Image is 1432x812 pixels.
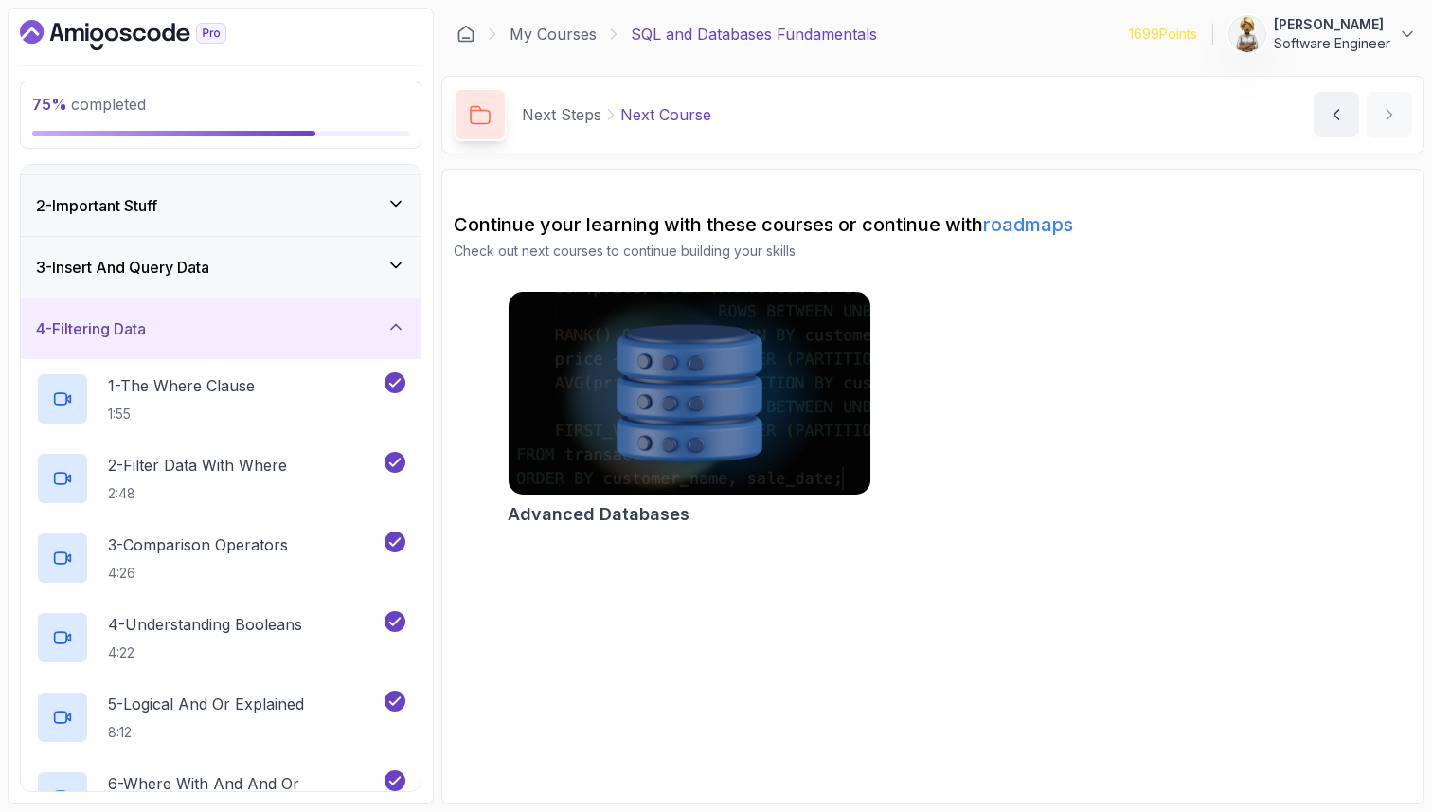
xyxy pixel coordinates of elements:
span: completed [32,95,146,114]
p: Check out next courses to continue building your skills. [454,242,1412,261]
p: 6 - Where With And And Or [108,772,299,795]
img: Advanced Databases card [509,292,870,495]
h3: 3 - Insert And Query Data [36,256,209,279]
h2: Continue your learning with these courses or continue with [454,211,1412,238]
p: 8:12 [108,723,304,742]
p: Software Engineer [1274,34,1390,53]
h3: 2 - Important Stuff [36,194,157,217]
a: Dashboard [456,25,475,44]
h2: Advanced Databases [508,501,689,528]
span: 75 % [32,95,67,114]
button: 2-Important Stuff [21,175,421,236]
p: Next Steps [522,103,601,126]
p: 4:22 [108,643,302,662]
a: Advanced Databases cardAdvanced Databases [508,291,871,528]
p: 4 - Understanding Booleans [108,613,302,636]
a: Dashboard [20,20,270,50]
p: SQL and Databases Fundamentals [631,23,877,45]
button: 2-Filter Data With Where2:48 [36,452,405,505]
p: 2:48 [108,484,287,503]
p: 1:55 [108,405,255,424]
button: 4-Filtering Data [21,298,421,359]
img: user profile image [1229,16,1265,52]
button: user profile image[PERSON_NAME]Software Engineer [1228,15,1417,53]
p: 1 - The Where Clause [108,374,255,397]
a: roadmaps [983,213,1073,236]
button: next content [1367,92,1412,137]
button: 5-Logical And Or Explained8:12 [36,691,405,744]
button: 1-The Where Clause1:55 [36,372,405,425]
button: 3-Insert And Query Data [21,237,421,298]
p: 4:26 [108,564,288,583]
p: 3 - Comparison Operators [108,533,288,556]
p: 1699 Points [1129,25,1197,44]
button: 3-Comparison Operators4:26 [36,532,405,585]
p: Next Course [620,103,711,126]
p: [PERSON_NAME] [1274,15,1390,34]
a: My Courses [510,23,597,45]
p: 5 - Logical And Or Explained [108,693,304,715]
p: 2 - Filter Data With Where [108,454,287,477]
h3: 4 - Filtering Data [36,317,146,340]
button: previous content [1314,92,1359,137]
button: 4-Understanding Booleans4:22 [36,611,405,664]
